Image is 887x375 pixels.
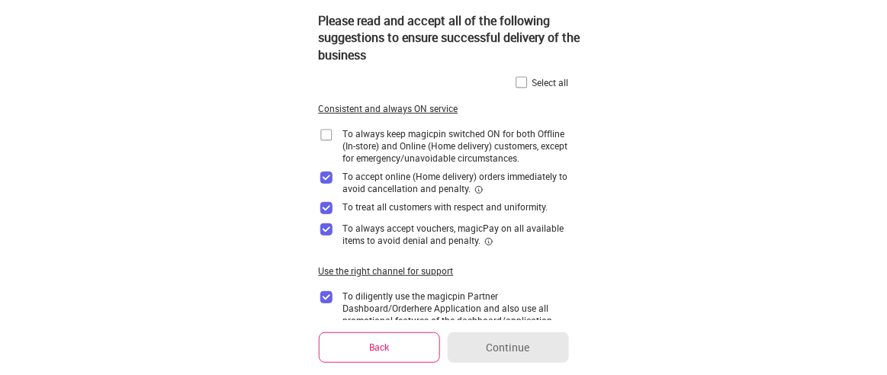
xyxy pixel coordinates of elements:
button: Continue [448,332,568,363]
div: To always keep magicpin switched ON for both Offline (In-store) and Online (Home delivery) custom... [343,127,569,164]
button: Back [319,332,441,362]
img: checkbox_purple.ceb64cee.svg [319,170,334,185]
div: To always accept vouchers, magicPay on all available items to avoid denial and penalty. [343,222,569,246]
div: To treat all customers with respect and uniformity. [343,200,548,213]
img: home-delivery-unchecked-checkbox-icon.f10e6f61.svg [319,127,334,143]
img: informationCircleBlack.2195f373.svg [484,237,493,246]
img: informationCircleBlack.2195f373.svg [474,185,484,194]
img: checkbox_purple.ceb64cee.svg [319,222,334,237]
img: checkbox_purple.ceb64cee.svg [319,290,334,305]
div: Use the right channel for support [319,264,454,277]
div: To diligently use the magicpin Partner Dashboard/Orderhere Application and also use all promotion... [343,290,569,326]
img: home-delivery-unchecked-checkbox-icon.f10e6f61.svg [514,75,529,90]
div: Consistent and always ON service [319,102,458,115]
div: To accept online (Home delivery) orders immediately to avoid cancellation and penalty. [343,170,569,194]
img: checkbox_purple.ceb64cee.svg [319,200,334,216]
div: Select all [532,76,569,88]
